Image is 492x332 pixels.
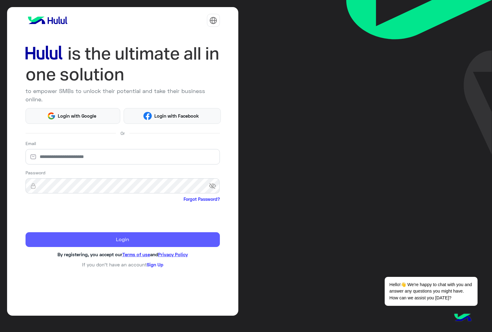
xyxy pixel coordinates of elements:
iframe: reCAPTCHA [26,204,119,228]
label: Email [26,140,36,147]
button: Login [26,232,220,247]
a: Sign Up [147,262,163,267]
img: hulul-logo.png [452,307,474,329]
label: Password [26,169,46,176]
p: to empower SMBs to unlock their potential and take their business online. [26,87,220,103]
img: tab [209,17,217,24]
span: Login with Facebook [152,112,201,119]
span: Hello!👋 We're happy to chat with you and answer any questions you might have. How can we assist y... [385,277,477,306]
span: By registering, you accept our [58,252,122,257]
button: Login with Facebook [124,108,221,124]
button: Login with Google [26,108,121,124]
span: visibility_off [209,180,220,192]
span: Or [121,130,125,136]
img: lock [26,183,41,189]
span: and [150,252,158,257]
span: Login with Google [56,112,99,119]
a: Terms of use [122,252,150,257]
img: logo [26,14,70,26]
img: email [26,154,41,160]
a: Privacy Policy [158,252,188,257]
a: Forgot Password? [184,196,220,202]
h6: If you don’t have an account [26,262,220,267]
img: Facebook [143,112,152,120]
img: Google [47,112,56,120]
img: hululLoginTitle_EN.svg [26,43,220,85]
